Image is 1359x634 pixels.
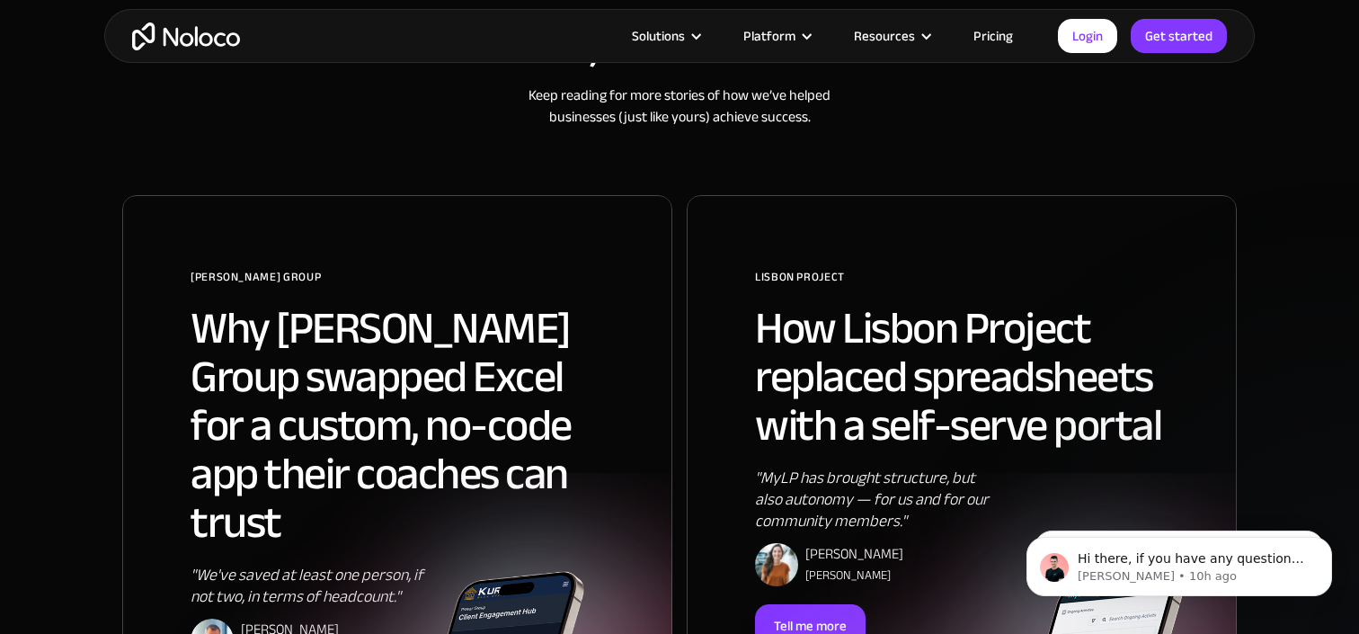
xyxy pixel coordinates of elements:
[132,22,240,50] a: home
[632,24,685,48] div: Solutions
[951,24,1035,48] a: Pricing
[831,24,951,48] div: Resources
[609,24,721,48] div: Solutions
[755,263,1168,304] div: Lisbon Project
[755,304,1168,450] h2: How Lisbon Project replaced spreadsheets with a self-serve portal
[854,24,915,48] div: Resources
[122,85,1237,128] div: Keep reading for more stories of how we’ve helped businesses (just like yours) achieve success.
[755,468,1003,532] div: "MyLP has brought structure, but also autonomy — for us and for our community members."
[1131,19,1227,53] a: Get started
[191,304,604,547] h2: Why [PERSON_NAME] Group swapped Excel for a custom, no-code app their coaches can trust
[191,263,604,304] div: [PERSON_NAME] Group
[743,24,795,48] div: Platform
[721,24,831,48] div: Platform
[999,499,1359,625] iframe: Intercom notifications message
[1058,19,1117,53] a: Login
